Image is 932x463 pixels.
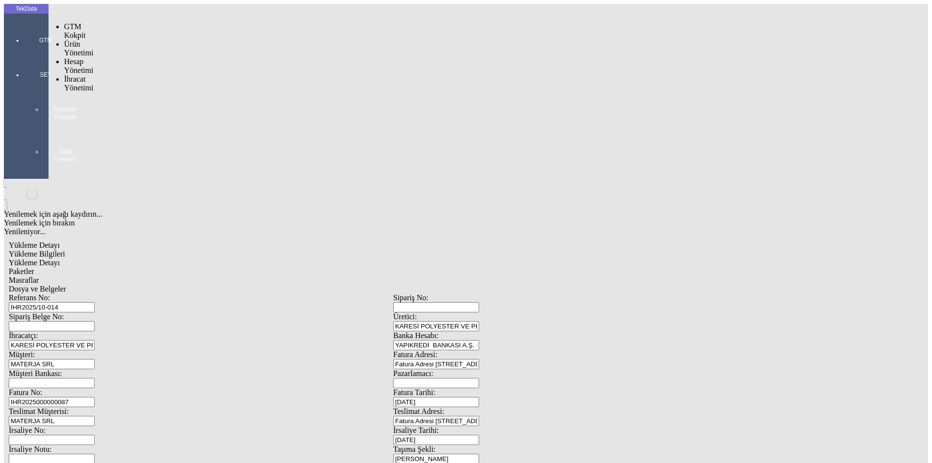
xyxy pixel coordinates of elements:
span: GTM Kokpit [64,22,85,39]
span: İhracat Yönetimi [64,75,93,92]
span: İrsaliye Tarihi: [393,426,439,434]
div: Yenileniyor... [4,227,782,236]
span: Referans No: [9,293,50,302]
span: Fatura Tarihi: [393,388,435,396]
span: Sabit Yönetimi [50,148,80,163]
div: Yenilemek için bırakın [4,219,782,227]
span: Pazarlamacı: [393,369,433,377]
span: Üretici: [393,312,417,321]
span: İhracatçı: [9,331,38,340]
span: Ürün Yönetimi [64,40,93,57]
span: Sipariş No: [393,293,428,302]
span: Dosya ve Belgeler [9,285,66,293]
span: SET [31,71,60,79]
span: Yükleme Bilgileri [9,250,65,258]
span: Müşteri Bankası: [9,369,62,377]
span: Teslimat Adresi: [393,407,444,415]
span: Paketler [9,267,34,275]
span: İrsaliye No: [9,426,46,434]
span: Hesap Yönetimi [64,57,93,74]
div: TekData [4,5,49,13]
span: Yükleme Detayı [9,241,60,249]
span: Banka Hesabı: [393,331,439,340]
span: Masraflar [9,276,39,284]
div: Yenilemek için aşağı kaydırın... [4,210,782,219]
span: Teslimat Müşterisi: [9,407,69,415]
span: Taşıma Şekli: [393,445,435,453]
span: İrsaliye Notu: [9,445,51,453]
span: Yükleme Detayı [9,258,60,267]
span: Fatura Adresi: [393,350,437,359]
span: Fatura No: [9,388,42,396]
span: Sipariş Belge No: [9,312,64,321]
span: Müşteri: [9,350,35,359]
